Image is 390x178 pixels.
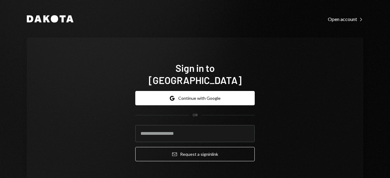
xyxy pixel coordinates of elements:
div: OR [193,113,198,118]
a: Open account [328,16,363,22]
button: Continue with Google [135,91,255,105]
button: Request a signinlink [135,147,255,161]
h1: Sign in to [GEOGRAPHIC_DATA] [135,62,255,86]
